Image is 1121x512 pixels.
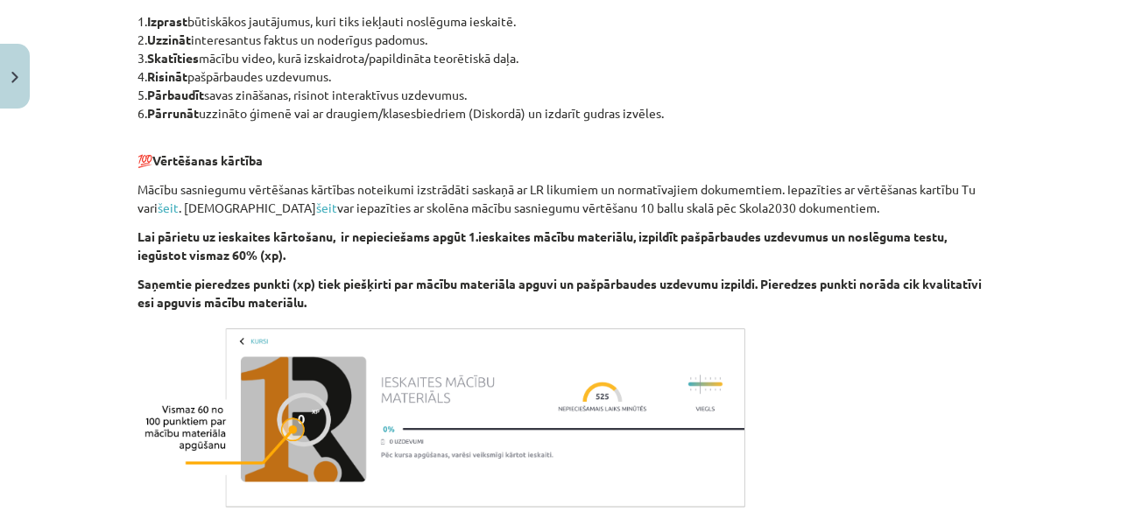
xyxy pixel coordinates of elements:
[316,200,337,215] a: šeit
[147,87,204,102] b: Pārbaudīt
[137,228,947,263] b: Lai pārietu uz ieskaites kārtošanu, ir nepieciešams apgūt 1.ieskaites mācību materiālu, izpildīt ...
[158,200,179,215] a: šeit
[137,133,984,170] p: 💯
[147,13,187,29] b: Izprast
[137,276,982,310] b: Saņemtie pieredzes punkti (xp) tiek piešķirti par mācību materiāla apguvi un pašpārbaudes uzdevum...
[147,32,191,47] b: Uzzināt
[147,50,199,66] b: Skatīties
[137,12,984,123] p: 1. būtiskākos jautājumus, kuri tiks iekļauti noslēguma ieskaitē. 2. interesantus faktus un noderī...
[137,180,984,217] p: Mācību sasniegumu vērtēšanas kārtības noteikumi izstrādāti saskaņā ar LR likumiem un normatīvajie...
[11,72,18,83] img: icon-close-lesson-0947bae3869378f0d4975bcd49f059093ad1ed9edebbc8119c70593378902aed.svg
[152,152,263,168] b: Vērtēšanas kārtība
[147,68,187,84] b: Risināt
[147,105,199,121] b: Pārrunāt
